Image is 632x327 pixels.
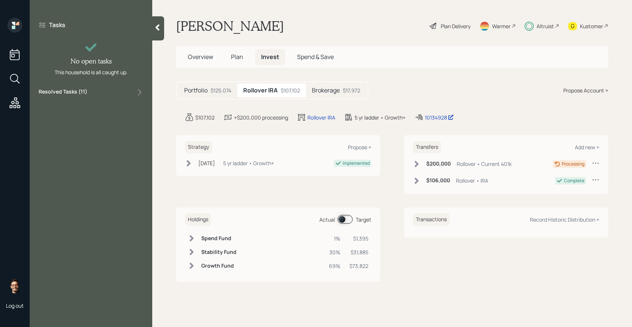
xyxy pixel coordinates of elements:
h5: Brokerage [312,87,340,94]
h6: Growth Fund [201,263,237,269]
div: Processing [562,161,584,167]
div: Rollover • IRA [456,177,488,184]
div: Rollover • Current 401k [457,160,512,168]
div: 1% [329,235,341,242]
div: 69% [329,262,341,270]
div: $125,074 [211,86,231,94]
h6: Spend Fund [201,235,237,242]
div: Record Historic Distribution + [530,216,599,223]
div: $107,102 [195,114,215,121]
div: Implemented [343,160,370,167]
h6: $200,000 [426,161,451,167]
div: Add new + [575,144,599,151]
span: Spend & Save [297,53,334,61]
div: Complete [564,177,584,184]
h5: Portfolio [184,87,208,94]
div: $17,972 [343,86,360,94]
div: +$200,000 processing [234,114,288,121]
label: Tasks [49,21,65,29]
div: 10134928 [425,114,454,121]
h5: Rollover IRA [243,87,278,94]
div: $31,885 [349,248,368,256]
div: $1,395 [349,235,368,242]
div: Actual [319,216,335,223]
span: Invest [261,53,279,61]
h6: Transfers [413,141,441,153]
div: Altruist [537,22,554,30]
div: This household is all caught up. [55,68,128,76]
div: Target [356,216,371,223]
div: Kustomer [580,22,603,30]
div: Log out [6,302,24,309]
div: Propose Account + [563,86,608,94]
h6: Stability Fund [201,249,237,255]
div: [DATE] [198,159,215,167]
h6: Holdings [185,213,211,226]
div: Rollover IRA [307,114,335,121]
div: $107,102 [281,86,300,94]
img: sami-boghos-headshot.png [7,278,22,293]
div: Plan Delivery [441,22,470,30]
div: Propose + [348,144,371,151]
div: 5 yr ladder • Growth+ [355,114,405,121]
div: 30% [329,248,341,256]
h4: No open tasks [71,57,112,65]
h6: Transactions [413,213,450,226]
span: Plan [231,53,243,61]
span: Overview [188,53,213,61]
div: $73,822 [349,262,368,270]
label: Resolved Tasks ( 11 ) [39,88,87,97]
h6: $106,000 [426,177,450,184]
h1: [PERSON_NAME] [176,18,284,34]
h6: Strategy [185,141,212,153]
div: 5 yr ladder • Growth+ [223,159,274,167]
div: Warmer [492,22,511,30]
